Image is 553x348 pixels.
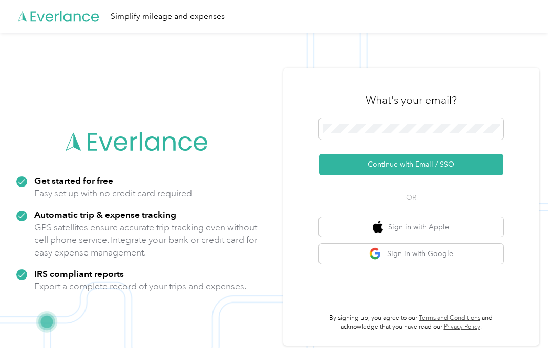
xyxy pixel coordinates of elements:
[444,323,480,331] a: Privacy Policy
[369,247,382,260] img: google logo
[111,10,225,23] div: Simplify mileage and expenses
[34,175,113,186] strong: Get started for free
[319,217,503,237] button: apple logoSign in with Apple
[34,268,124,279] strong: IRS compliant reports
[319,314,503,332] p: By signing up, you agree to our and acknowledge that you have read our .
[319,244,503,264] button: google logoSign in with Google
[34,209,176,220] strong: Automatic trip & expense tracking
[34,221,258,259] p: GPS satellites ensure accurate trip tracking even without cell phone service. Integrate your bank...
[319,154,503,175] button: Continue with Email / SSO
[366,93,457,107] h3: What's your email?
[373,221,383,234] img: apple logo
[393,192,429,203] span: OR
[34,187,192,200] p: Easy set up with no credit card required
[419,314,480,322] a: Terms and Conditions
[34,280,246,293] p: Export a complete record of your trips and expenses.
